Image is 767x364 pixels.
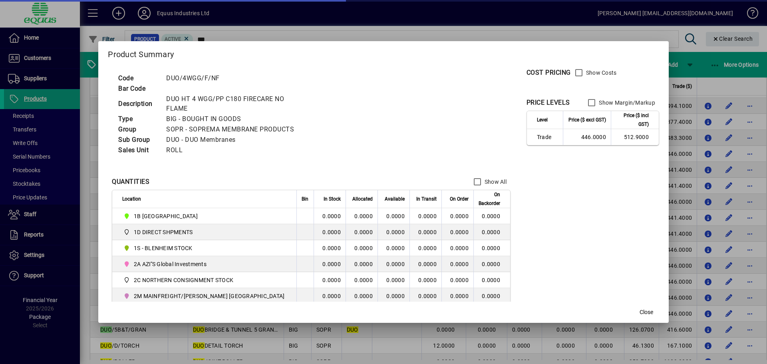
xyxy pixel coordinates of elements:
td: 0.0000 [314,240,346,256]
td: 0.0000 [346,288,378,304]
button: Close [634,305,659,320]
td: Code [114,73,162,84]
td: Description [114,94,162,114]
td: Bar Code [114,84,162,94]
span: 1B BLENHEIM [122,211,288,221]
td: 0.0000 [473,240,510,256]
td: Sales Unit [114,145,162,155]
span: 0.0000 [418,261,437,267]
td: 0.0000 [473,224,510,240]
td: 0.0000 [473,208,510,224]
span: 0.0000 [450,213,469,219]
td: SOPR - SOPREMA MEMBRANE PRODUCTS [162,124,308,135]
span: 2A AZI''S Global Investments [134,260,207,268]
td: ROLL [162,145,308,155]
td: DUO HT 4 WGG/PP C180 FIRECARE NO FLAME [162,94,308,114]
td: 0.0000 [346,256,378,272]
td: 0.0000 [473,272,510,288]
div: COST PRICING [527,68,571,78]
td: BIG - BOUGHT IN GOODS [162,114,308,124]
span: In Stock [324,195,341,203]
span: In Transit [416,195,437,203]
span: 0.0000 [450,261,469,267]
td: Type [114,114,162,124]
span: 0.0000 [418,245,437,251]
td: DUO/4WGG/F/NF [162,73,308,84]
span: On Order [450,195,469,203]
label: Show Margin/Markup [597,99,655,107]
span: Bin [302,195,308,203]
td: 0.0000 [473,256,510,272]
td: 0.0000 [314,224,346,240]
td: DUO - DUO Membranes [162,135,308,145]
label: Show Costs [584,69,617,77]
span: 0.0000 [418,277,437,283]
span: 0.0000 [450,293,469,299]
span: 2A AZI''S Global Investments [122,259,288,269]
span: Location [122,195,141,203]
span: Price ($ excl GST) [568,115,606,124]
div: QUANTITIES [112,177,149,187]
span: 0.0000 [450,245,469,251]
td: 0.0000 [314,256,346,272]
td: 0.0000 [314,272,346,288]
span: 0.0000 [418,229,437,235]
td: 0.0000 [346,224,378,240]
label: Show All [483,178,507,186]
td: Group [114,124,162,135]
td: 446.0000 [563,129,611,145]
span: 2C NORTHERN CONSIGNMENT STOCK [134,276,233,284]
td: 0.0000 [378,240,409,256]
td: 0.0000 [378,288,409,304]
span: 2M MAINFREIGHT/[PERSON_NAME] [GEOGRAPHIC_DATA] [134,292,285,300]
td: 0.0000 [473,288,510,304]
span: 0.0000 [418,293,437,299]
span: Available [385,195,405,203]
td: 0.0000 [378,256,409,272]
span: 1D DIRECT SHPMENTS [122,227,288,237]
span: 1B [GEOGRAPHIC_DATA] [134,212,198,220]
span: 1S - BLENHEIM STOCK [122,243,288,253]
td: 0.0000 [378,272,409,288]
span: Trade [537,133,558,141]
td: Sub Group [114,135,162,145]
span: On Backorder [479,190,500,208]
span: Price ($ incl GST) [616,111,649,129]
h2: Product Summary [98,41,669,64]
span: Close [640,308,653,316]
td: 512.9000 [611,129,659,145]
span: 0.0000 [450,229,469,235]
td: 0.0000 [346,272,378,288]
td: 0.0000 [314,208,346,224]
span: Allocated [352,195,373,203]
div: PRICE LEVELS [527,98,570,107]
span: 0.0000 [418,213,437,219]
span: Level [537,115,548,124]
td: 0.0000 [314,288,346,304]
span: 2M MAINFREIGHT/OWENS AUCKLAND [122,291,288,301]
td: 0.0000 [346,240,378,256]
td: 0.0000 [378,208,409,224]
td: 0.0000 [346,208,378,224]
span: 1D DIRECT SHPMENTS [134,228,193,236]
span: 1S - BLENHEIM STOCK [134,244,193,252]
span: 2C NORTHERN CONSIGNMENT STOCK [122,275,288,285]
span: 0.0000 [450,277,469,283]
td: 0.0000 [378,224,409,240]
